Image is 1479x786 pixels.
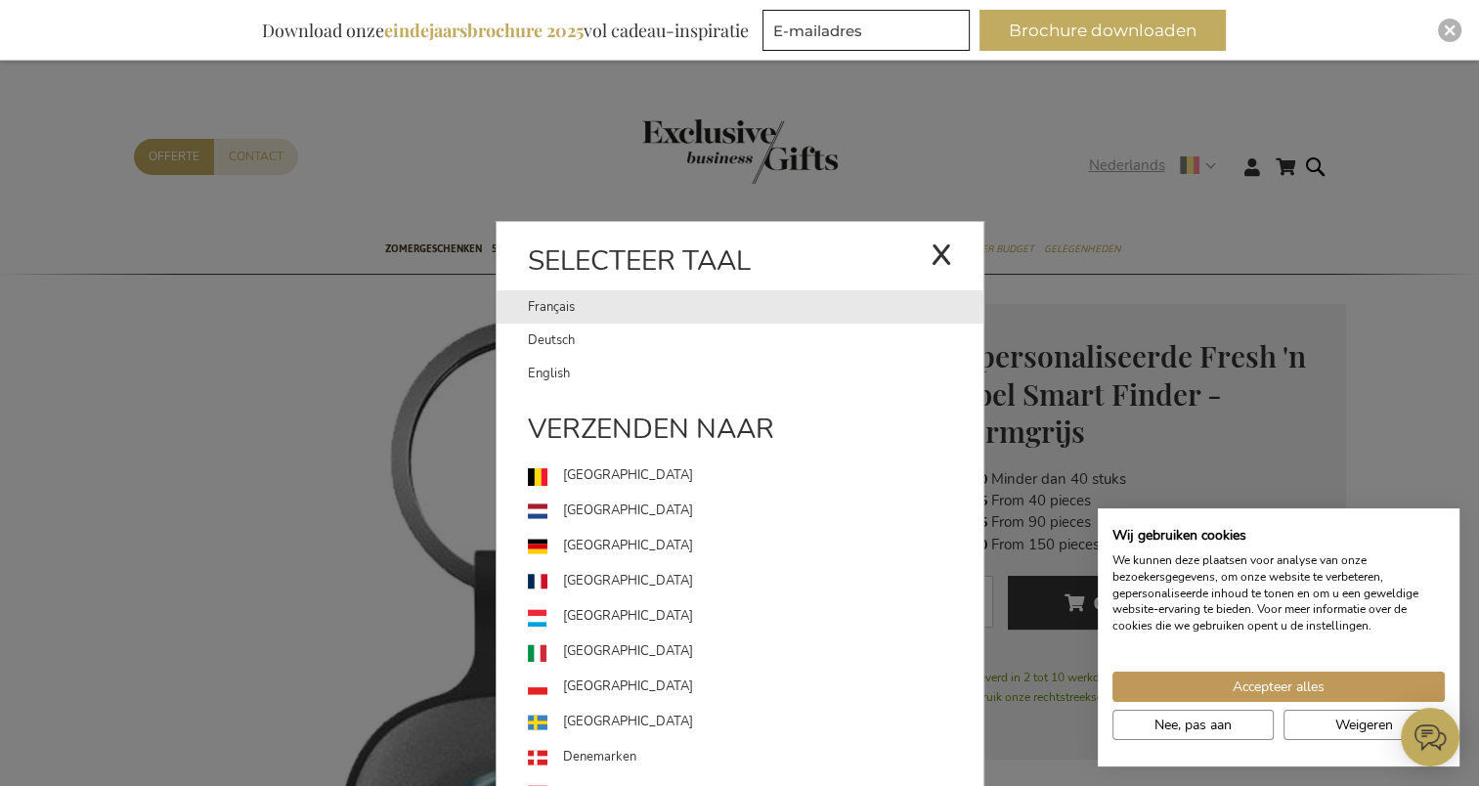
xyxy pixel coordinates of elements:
[762,10,976,57] form: marketing offers and promotions
[1112,672,1445,702] button: Accepteer alle cookies
[528,290,931,324] a: Français
[528,705,983,740] a: [GEOGRAPHIC_DATA]
[528,740,983,775] a: Denemarken
[762,10,970,51] input: E-mailadres
[528,357,983,390] a: English
[528,599,983,634] a: [GEOGRAPHIC_DATA]
[1335,715,1393,735] span: Weigeren
[528,670,983,705] a: [GEOGRAPHIC_DATA]
[528,634,983,670] a: [GEOGRAPHIC_DATA]
[528,324,983,357] a: Deutsch
[528,529,983,564] a: [GEOGRAPHIC_DATA]
[384,19,584,42] b: eindejaarsbrochure 2025
[1401,708,1459,766] iframe: belco-activator-frame
[1154,715,1232,735] span: Nee, pas aan
[528,458,983,494] a: [GEOGRAPHIC_DATA]
[1112,552,1445,634] p: We kunnen deze plaatsen voor analyse van onze bezoekersgegevens, om onze website te verbeteren, g...
[253,10,758,51] div: Download onze vol cadeau-inspiratie
[979,10,1226,51] button: Brochure downloaden
[1112,527,1445,545] h2: Wij gebruiken cookies
[1444,24,1456,36] img: Close
[1438,19,1461,42] div: Close
[1283,710,1445,740] button: Alle cookies weigeren
[528,494,983,529] a: [GEOGRAPHIC_DATA]
[1112,710,1274,740] button: Pas cookie voorkeuren aan
[497,241,983,290] div: Selecteer taal
[497,410,983,458] div: Verzenden naar
[931,223,952,282] div: x
[528,564,983,599] a: [GEOGRAPHIC_DATA]
[1233,677,1325,697] span: Accepteer alles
